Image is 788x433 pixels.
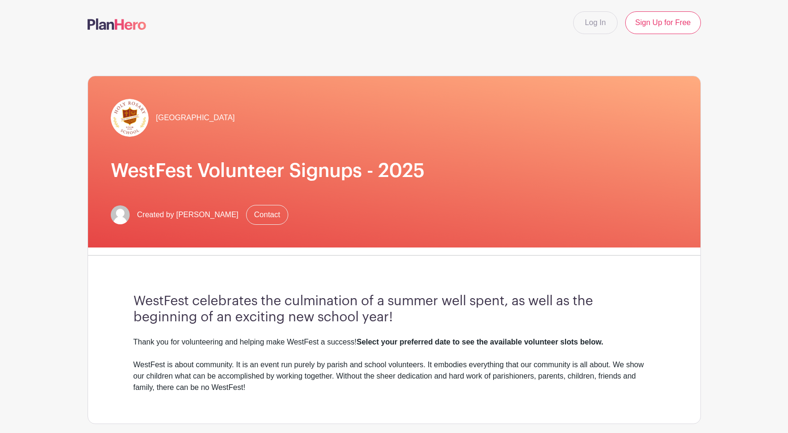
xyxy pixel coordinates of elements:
div: WestFest is about community. It is an event run purely by parish and school volunteers. It embodi... [133,359,655,393]
span: [GEOGRAPHIC_DATA] [156,112,235,124]
img: hr-logo-circle.png [111,99,149,137]
h3: WestFest celebrates the culmination of a summer well spent, as well as the beginning of an exciti... [133,293,655,325]
a: Log In [573,11,618,34]
h1: WestFest Volunteer Signups - 2025 [111,159,678,182]
span: Created by [PERSON_NAME] [137,209,239,221]
a: Sign Up for Free [625,11,700,34]
img: default-ce2991bfa6775e67f084385cd625a349d9dcbb7a52a09fb2fda1e96e2d18dcdb.png [111,205,130,224]
a: Contact [246,205,288,225]
strong: Select your preferred date to see the available volunteer slots below. [356,338,603,346]
img: logo-507f7623f17ff9eddc593b1ce0a138ce2505c220e1c5a4e2b4648c50719b7d32.svg [88,18,146,30]
div: Thank you for volunteering and helping make WestFest a success! [133,336,655,348]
